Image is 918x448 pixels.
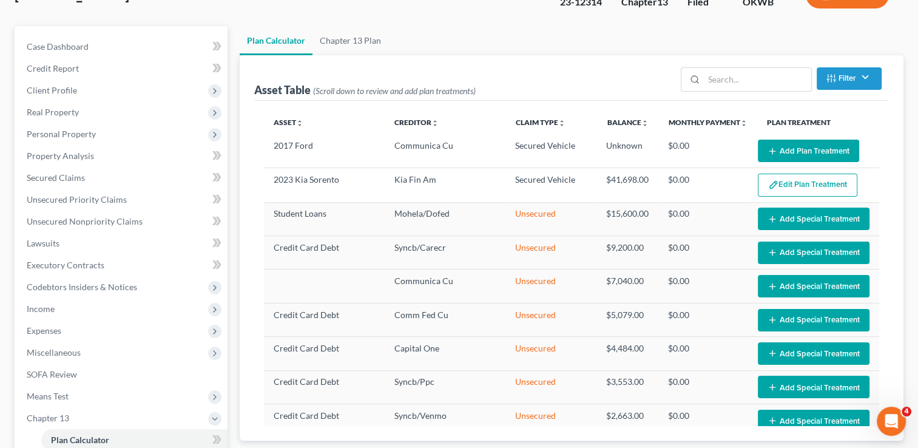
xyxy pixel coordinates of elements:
a: Balanceunfold_more [607,118,649,127]
span: Means Test [27,391,69,401]
td: $5,079.00 [596,303,658,336]
span: SOFA Review [27,369,77,379]
a: Creditorunfold_more [394,118,439,127]
td: $9,200.00 [596,236,658,270]
input: Search... [704,68,811,91]
td: Communica Cu [385,135,506,168]
span: Secured Claims [27,172,85,183]
td: Syncb/Venmo [385,404,506,438]
a: Monthly Paymentunfold_more [669,118,748,127]
a: Plan Calculator [240,26,312,55]
i: unfold_more [296,120,303,127]
td: Unsecured [505,202,596,236]
td: 2023 Kia Sorento [264,168,384,202]
a: Unsecured Nonpriority Claims [17,211,228,232]
span: Expenses [27,325,61,336]
a: Claim Typeunfold_more [516,118,565,127]
th: Plan Treatment [757,110,879,135]
td: $0.00 [658,303,748,336]
td: Unsecured [505,337,596,370]
a: Unsecured Priority Claims [17,189,228,211]
span: Plan Calculator [51,435,109,445]
td: Unsecured [505,404,596,438]
td: $0.00 [658,168,748,202]
span: Unsecured Priority Claims [27,194,127,205]
img: edit-pencil-c1479a1de80d8dea1e2430c2f745a3c6a07e9d7aa2eeffe225670001d78357a8.svg [768,180,778,190]
td: Credit Card Debt [264,404,384,438]
td: Unsecured [505,270,596,303]
button: Edit Plan Treatment [758,174,857,197]
span: Property Analysis [27,151,94,161]
button: Add Special Treatment [758,242,869,264]
i: unfold_more [431,120,439,127]
td: $15,600.00 [596,202,658,236]
td: 2017 Ford [264,135,384,168]
iframe: Intercom live chat [877,407,906,436]
button: Add Special Treatment [758,309,869,331]
button: Add Special Treatment [758,208,869,230]
span: Client Profile [27,85,77,95]
a: Credit Report [17,58,228,80]
td: $7,040.00 [596,270,658,303]
td: $0.00 [658,236,748,270]
td: $0.00 [658,135,748,168]
a: Secured Claims [17,167,228,189]
td: $2,663.00 [596,404,658,438]
td: $41,698.00 [596,168,658,202]
td: Credit Card Debt [264,370,384,404]
td: Unsecured [505,236,596,270]
td: $3,553.00 [596,370,658,404]
span: Personal Property [27,129,96,139]
a: Executory Contracts [17,254,228,276]
td: Secured Vehicle [505,135,596,168]
span: Miscellaneous [27,347,81,358]
span: Real Property [27,107,79,117]
span: (Scroll down to review and add plan treatments) [313,86,476,96]
button: Add Special Treatment [758,376,869,398]
a: Chapter 13 Plan [312,26,388,55]
i: unfold_more [558,120,565,127]
a: Assetunfold_more [274,118,303,127]
button: Add Special Treatment [758,342,869,365]
td: Unsecured [505,303,596,336]
td: $0.00 [658,404,748,438]
td: $4,484.00 [596,337,658,370]
td: Kia Fin Am [385,168,506,202]
td: Student Loans [264,202,384,236]
span: Case Dashboard [27,41,89,52]
span: Chapter 13 [27,413,69,423]
a: Property Analysis [17,145,228,167]
button: Add Special Treatment [758,275,869,297]
span: Credit Report [27,63,79,73]
td: $0.00 [658,202,748,236]
span: Income [27,304,55,314]
td: Communica Cu [385,270,506,303]
span: Codebtors Insiders & Notices [27,282,137,292]
button: Add Plan Treatment [758,140,859,162]
a: Case Dashboard [17,36,228,58]
i: unfold_more [740,120,748,127]
span: Lawsuits [27,238,59,248]
td: Mohela/Dofed [385,202,506,236]
td: Credit Card Debt [264,337,384,370]
button: Add Special Treatment [758,410,869,432]
span: Executory Contracts [27,260,104,270]
td: $0.00 [658,337,748,370]
td: Credit Card Debt [264,303,384,336]
i: unfold_more [641,120,649,127]
button: Filter [817,67,882,90]
div: Asset Table [254,83,476,97]
span: Unsecured Nonpriority Claims [27,216,143,226]
a: SOFA Review [17,364,228,385]
td: Capital One [385,337,506,370]
span: 4 [902,407,911,416]
td: Syncb/Carecr [385,236,506,270]
td: Comm Fed Cu [385,303,506,336]
td: $0.00 [658,270,748,303]
a: Lawsuits [17,232,228,254]
td: Unsecured [505,370,596,404]
td: Secured Vehicle [505,168,596,202]
td: Credit Card Debt [264,236,384,270]
td: Syncb/Ppc [385,370,506,404]
td: Unknown [596,135,658,168]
